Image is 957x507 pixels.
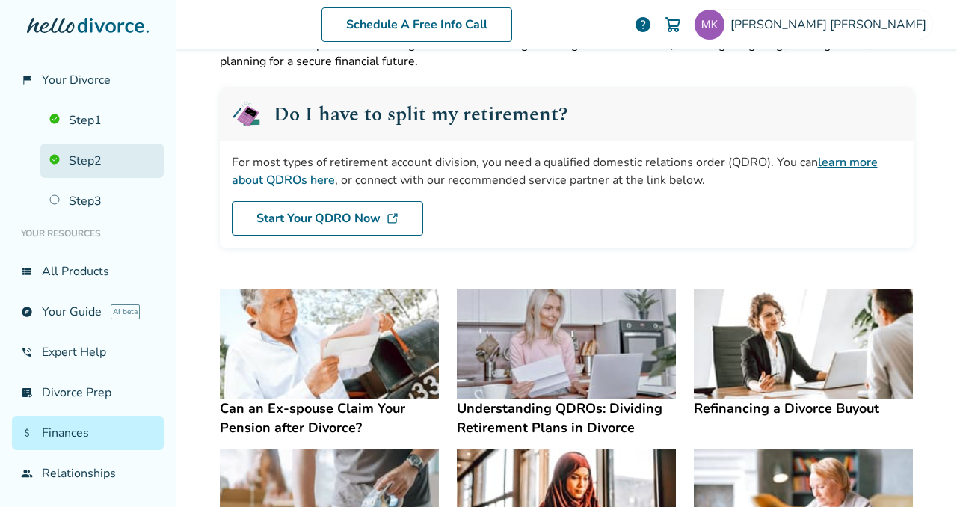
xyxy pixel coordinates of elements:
[12,254,164,289] a: view_listAll Products
[21,306,33,318] span: explore
[40,184,164,218] a: Step3
[12,63,164,97] a: flag_2Your Divorce
[730,16,932,33] span: [PERSON_NAME] [PERSON_NAME]
[21,387,33,399] span: list_alt_check
[232,201,423,236] a: Start Your QDRO Now
[220,289,439,438] a: Can an Ex-spouse Claim Your Pension after Divorce?Can an Ex-spouse Claim Your Pension after Divorce?
[111,304,140,319] span: AI beta
[232,99,262,129] img: QDRO
[387,212,399,224] img: DL
[12,335,164,369] a: phone_in_talkExpert Help
[321,7,512,42] a: Schedule A Free Info Call
[21,74,33,86] span: flag_2
[42,72,111,88] span: Your Divorce
[40,103,164,138] a: Step1
[274,105,567,124] h2: Do I have to split my retirement?
[695,10,724,40] img: mimimariemartindale@icloud.com
[12,456,164,491] a: groupRelationships
[664,16,682,34] img: Cart
[220,289,439,399] img: Can an Ex-spouse Claim Your Pension after Divorce?
[21,427,33,439] span: attach_money
[634,16,652,34] a: help
[694,399,913,418] h4: Refinancing a Divorce Buyout
[12,416,164,450] a: attach_moneyFinances
[457,289,676,438] a: Understanding QDROs: Dividing Retirement Plans in DivorceUnderstanding QDROs: Dividing Retirement...
[21,265,33,277] span: view_list
[12,375,164,410] a: list_alt_checkDivorce Prep
[694,289,913,419] a: Refinancing a Divorce BuyoutRefinancing a Divorce Buyout
[232,153,902,189] div: For most types of retirement account division, you need a qualified domestic relations order (QDR...
[457,289,676,399] img: Understanding QDROs: Dividing Retirement Plans in Divorce
[882,435,957,507] iframe: Chat Widget
[694,289,913,399] img: Refinancing a Divorce Buyout
[220,399,439,437] h4: Can an Ex-spouse Claim Your Pension after Divorce?
[12,295,164,329] a: exploreYour GuideAI beta
[457,399,676,437] h4: Understanding QDROs: Dividing Retirement Plans in Divorce
[40,144,164,178] a: Step2
[21,467,33,479] span: group
[21,346,33,358] span: phone_in_talk
[12,218,164,248] li: Your Resources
